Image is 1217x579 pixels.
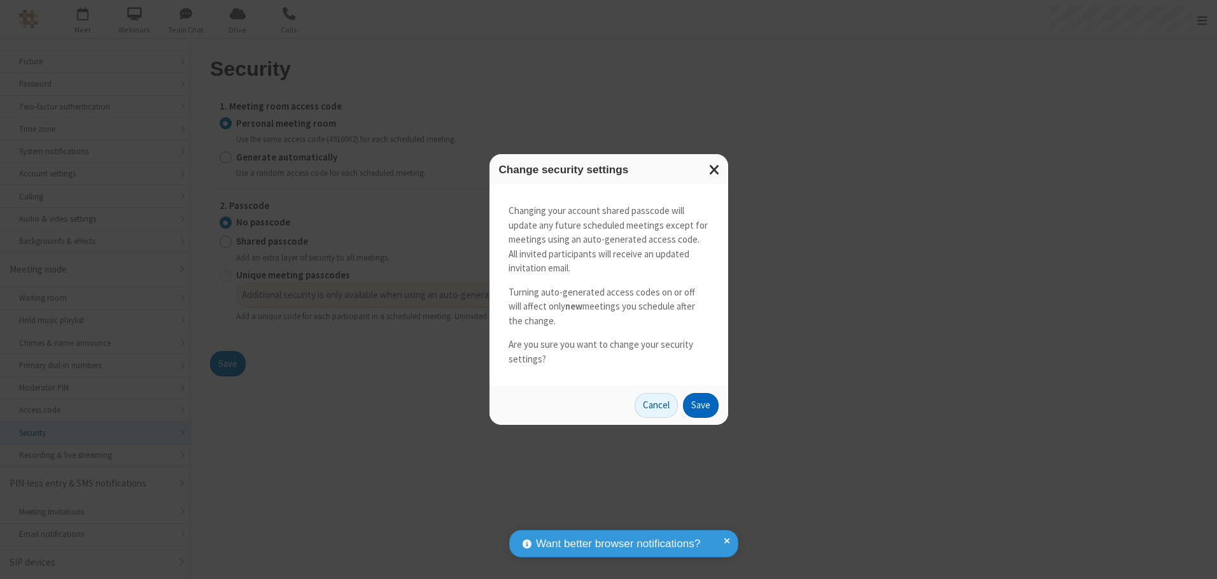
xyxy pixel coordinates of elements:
strong: new [565,300,582,312]
p: Changing your account shared passcode will update any future scheduled meetings except for meetin... [509,204,709,276]
button: Save [683,393,719,418]
button: Close modal [701,154,728,185]
button: Cancel [635,393,678,418]
span: Want better browser notifications? [536,536,700,552]
p: Turning auto-generated access codes on or off will affect only meetings you schedule after the ch... [509,285,709,329]
h3: Change security settings [499,164,719,176]
p: Are you sure you want to change your security settings? [509,338,709,366]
